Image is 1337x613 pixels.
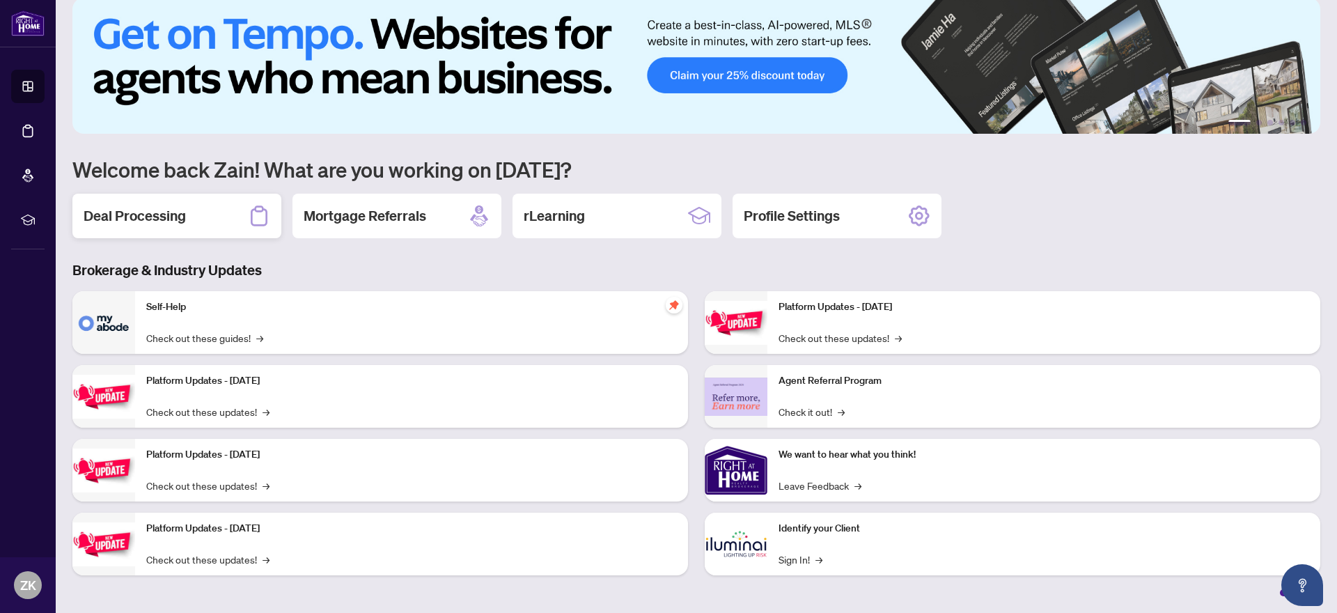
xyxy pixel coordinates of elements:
a: Check it out!→ [779,404,845,419]
button: 5 [1290,120,1295,125]
a: Check out these updates!→ [146,404,269,419]
img: Self-Help [72,291,135,354]
h3: Brokerage & Industry Updates [72,261,1320,280]
span: pushpin [666,297,682,313]
img: Platform Updates - July 21, 2025 [72,449,135,492]
a: Sign In!→ [779,552,822,567]
button: 4 [1279,120,1284,125]
a: Leave Feedback→ [779,478,861,493]
span: → [895,330,902,346]
img: Platform Updates - July 8, 2025 [72,522,135,566]
a: Check out these updates!→ [146,478,269,493]
p: Platform Updates - [DATE] [779,300,1309,315]
img: Platform Updates - September 16, 2025 [72,375,135,419]
img: Identify your Client [705,513,767,575]
button: 3 [1267,120,1273,125]
button: 6 [1301,120,1306,125]
p: Agent Referral Program [779,373,1309,389]
p: Identify your Client [779,521,1309,536]
h1: Welcome back Zain! What are you working on [DATE]? [72,156,1320,183]
h2: rLearning [524,206,585,226]
h2: Deal Processing [84,206,186,226]
a: Check out these updates!→ [779,330,902,346]
p: We want to hear what you think! [779,447,1309,463]
span: → [263,552,269,567]
a: Check out these updates!→ [146,552,269,567]
span: → [838,404,845,419]
p: Platform Updates - [DATE] [146,521,677,536]
img: logo [11,10,45,36]
img: Agent Referral Program [705,378,767,416]
p: Platform Updates - [DATE] [146,447,677,463]
h2: Profile Settings [744,206,840,226]
a: Check out these guides!→ [146,330,263,346]
img: We want to hear what you think! [705,439,767,502]
p: Self-Help [146,300,677,315]
button: Open asap [1281,564,1323,606]
img: Platform Updates - June 23, 2025 [705,301,767,345]
span: → [263,404,269,419]
span: → [815,552,822,567]
span: ZK [20,575,36,595]
span: → [256,330,263,346]
button: 2 [1256,120,1262,125]
p: Platform Updates - [DATE] [146,373,677,389]
span: → [854,478,861,493]
h2: Mortgage Referrals [304,206,426,226]
button: 1 [1228,120,1251,125]
span: → [263,478,269,493]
